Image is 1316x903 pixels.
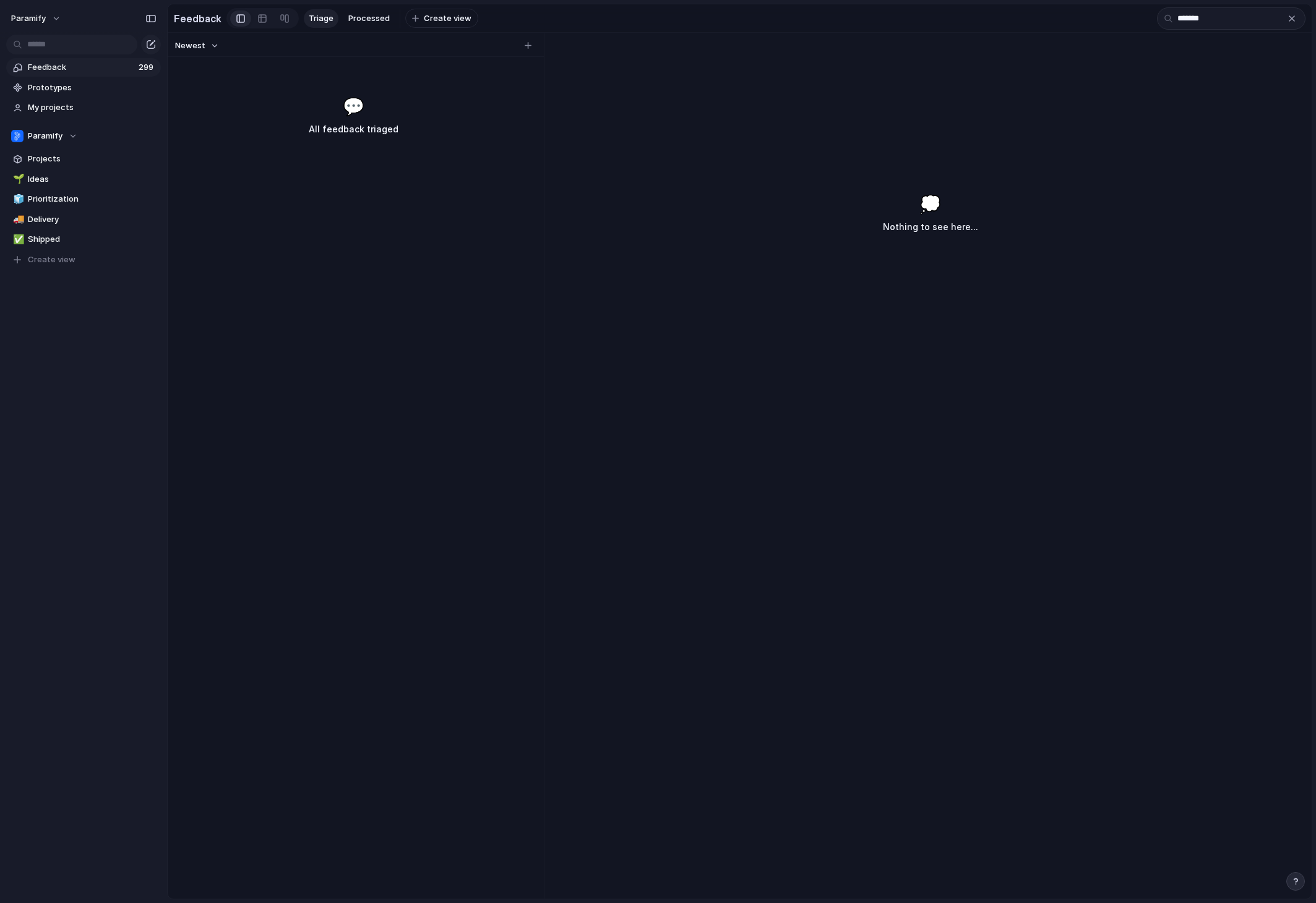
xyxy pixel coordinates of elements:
button: Newest [173,38,221,54]
button: Create view [405,9,478,28]
a: 🧊Prioritization [6,190,161,208]
button: Create view [6,250,161,269]
span: Delivery [28,213,157,226]
h2: Feedback [174,11,221,26]
a: Prototypes [6,79,161,97]
a: Projects [6,150,161,168]
span: 💭 [919,191,941,217]
a: Triage [304,9,338,28]
div: ✅ [13,233,22,247]
h3: Nothing to see here... [883,220,978,234]
button: 🚚 [11,213,24,226]
span: Ideas [28,173,157,186]
span: Prioritization [28,193,157,205]
span: Processed [348,12,390,25]
a: 🌱Ideas [6,170,161,189]
button: ✅ [11,233,24,246]
a: ✅Shipped [6,230,161,249]
span: 299 [139,61,156,74]
span: 💬 [343,93,364,119]
div: 🚚 [13,212,22,226]
h3: All feedback triaged [259,122,448,137]
button: Paramify [6,127,161,145]
div: 🧊 [13,192,22,207]
span: Paramify [28,130,62,142]
span: Projects [28,153,157,165]
span: Shipped [28,233,157,246]
span: Newest [175,40,205,52]
button: 🌱 [11,173,24,186]
span: My projects [28,101,157,114]
span: Triage [309,12,333,25]
span: Create view [28,254,75,266]
span: Prototypes [28,82,157,94]
a: My projects [6,98,161,117]
button: 🧊 [11,193,24,205]
div: 🌱 [13,172,22,186]
button: Paramify [6,9,67,28]
span: Paramify [11,12,46,25]
a: Feedback299 [6,58,161,77]
span: Feedback [28,61,135,74]
a: 🚚Delivery [6,210,161,229]
span: Create view [424,12,471,25]
a: Processed [343,9,395,28]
